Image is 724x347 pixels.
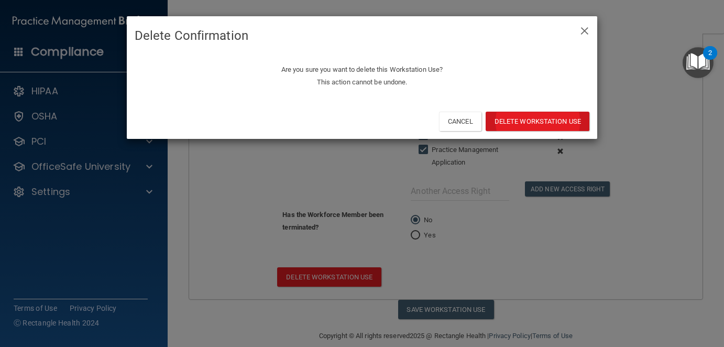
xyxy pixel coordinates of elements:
div: 2 [708,53,712,67]
p: Are you sure you want to delete this Workstation Use? This action cannot be undone. [135,63,589,89]
button: Open Resource Center, 2 new notifications [683,47,714,78]
span: × [580,19,589,40]
button: Delete Workstation Use [486,112,589,131]
button: Cancel [439,112,481,131]
h4: Delete Confirmation [135,24,589,47]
